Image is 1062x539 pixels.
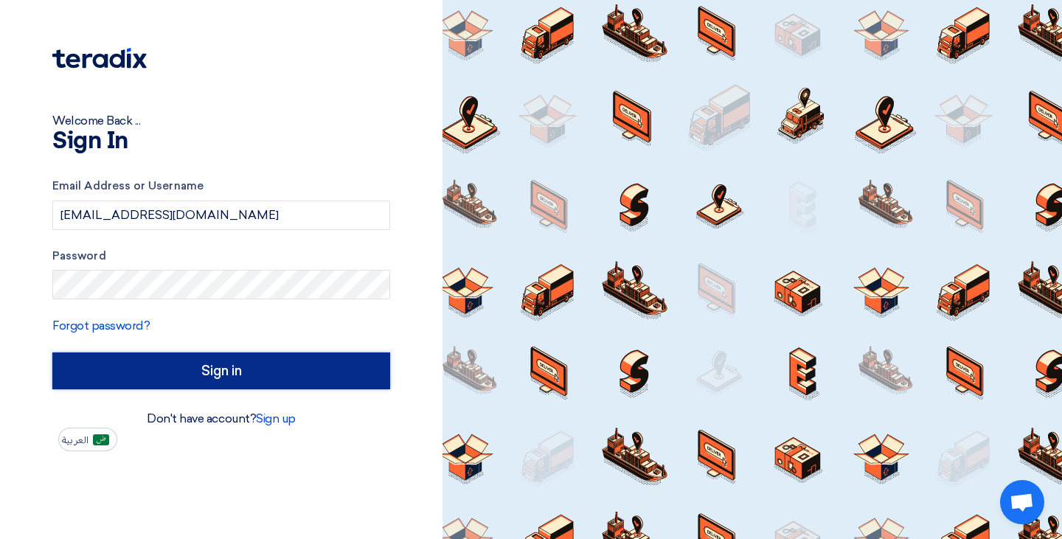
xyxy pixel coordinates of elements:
[52,178,390,195] label: Email Address or Username
[52,130,390,153] h1: Sign In
[256,411,296,425] a: Sign up
[52,319,150,333] a: Forgot password?
[62,435,88,445] span: العربية
[52,352,390,389] input: Sign in
[52,201,390,230] input: Enter your business email or username
[52,112,390,130] div: Welcome Back ...
[52,248,390,265] label: Password
[58,428,117,451] button: العربية
[93,434,109,445] img: ar-AR.png
[52,48,147,69] img: Teradix logo
[1000,480,1044,524] div: Open chat
[52,410,390,428] div: Don't have account?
